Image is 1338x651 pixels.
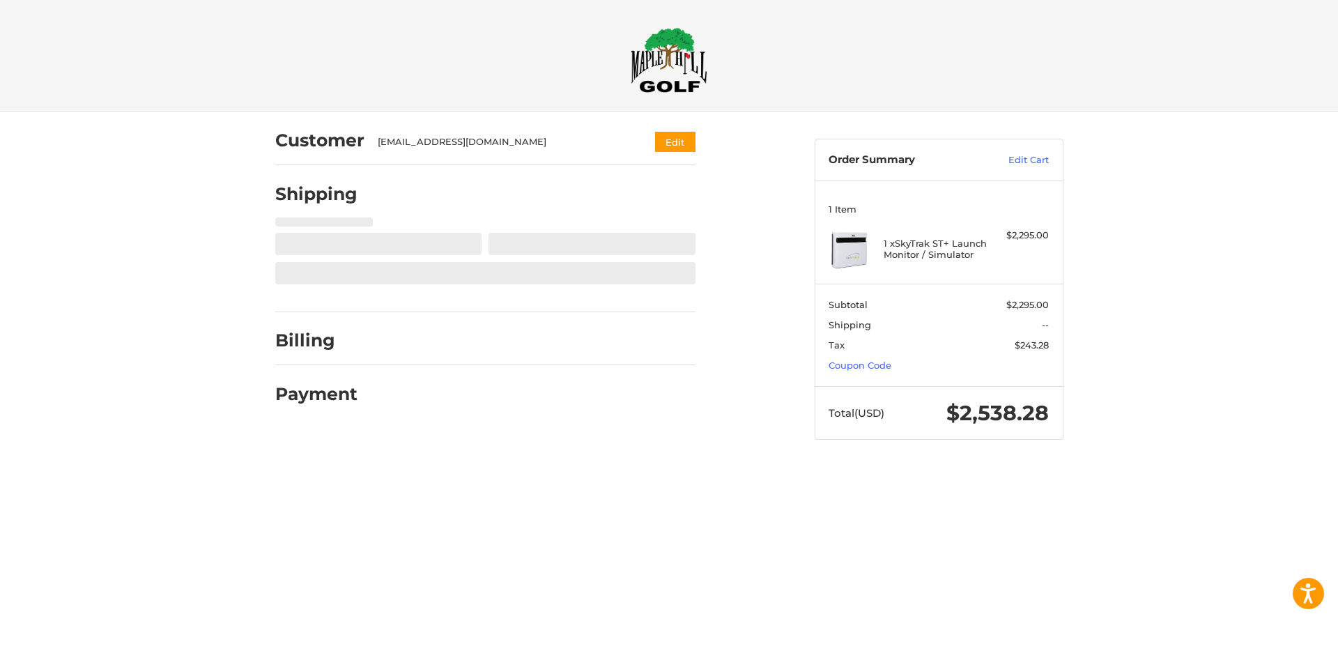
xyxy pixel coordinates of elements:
[1042,319,1049,330] span: --
[1015,339,1049,351] span: $243.28
[275,130,364,151] h2: Customer
[829,153,978,167] h3: Order Summary
[978,153,1049,167] a: Edit Cart
[631,27,707,93] img: Maple Hill Golf
[1006,299,1049,310] span: $2,295.00
[829,204,1049,215] h3: 1 Item
[275,330,357,351] h2: Billing
[829,299,868,310] span: Subtotal
[829,360,891,371] a: Coupon Code
[275,383,357,405] h2: Payment
[275,183,357,205] h2: Shipping
[829,319,871,330] span: Shipping
[946,400,1049,426] span: $2,538.28
[884,238,990,261] h4: 1 x SkyTrak ST+ Launch Monitor / Simulator
[378,135,628,149] div: [EMAIL_ADDRESS][DOMAIN_NAME]
[1223,613,1338,651] iframe: Google Customer Reviews
[829,339,845,351] span: Tax
[829,406,884,420] span: Total (USD)
[994,229,1049,243] div: $2,295.00
[655,132,695,152] button: Edit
